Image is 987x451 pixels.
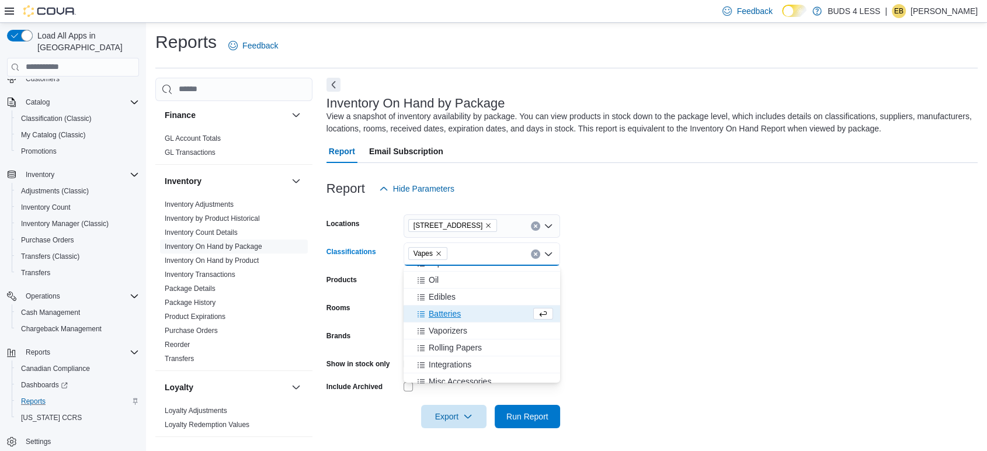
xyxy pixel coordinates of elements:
[165,214,260,223] span: Inventory by Product Historical
[16,322,106,336] a: Chargeback Management
[21,252,79,261] span: Transfers (Classic)
[165,228,238,237] span: Inventory Count Details
[165,327,218,335] a: Purchase Orders
[544,249,553,259] button: Close list of options
[165,175,201,187] h3: Inventory
[16,184,93,198] a: Adjustments (Classic)
[16,200,139,214] span: Inventory Count
[404,136,560,441] div: Choose from the following options
[21,219,109,228] span: Inventory Manager (Classic)
[165,270,235,279] span: Inventory Transactions
[165,381,193,393] h3: Loyalty
[326,78,340,92] button: Next
[165,256,259,265] a: Inventory On Hand by Product
[2,433,144,450] button: Settings
[165,200,234,209] span: Inventory Adjustments
[885,4,887,18] p: |
[21,413,82,422] span: [US_STATE] CCRS
[12,377,144,393] a: Dashboards
[329,140,355,163] span: Report
[421,405,486,428] button: Export
[21,268,50,277] span: Transfers
[165,134,221,143] span: GL Account Totals
[165,313,225,321] a: Product Expirations
[21,71,139,86] span: Customers
[21,235,74,245] span: Purchase Orders
[16,322,139,336] span: Chargeback Management
[326,331,350,341] label: Brands
[21,95,54,109] button: Catalog
[16,128,91,142] a: My Catalog (Classic)
[224,34,283,57] a: Feedback
[16,144,139,158] span: Promotions
[404,306,560,322] button: Batteries
[21,434,139,449] span: Settings
[326,247,376,256] label: Classifications
[16,378,72,392] a: Dashboards
[16,233,139,247] span: Purchase Orders
[16,378,139,392] span: Dashboards
[26,437,51,446] span: Settings
[242,40,278,51] span: Feedback
[26,292,60,301] span: Operations
[21,380,68,390] span: Dashboards
[21,114,92,123] span: Classification (Classic)
[16,394,139,408] span: Reports
[16,217,113,231] a: Inventory Manager (Classic)
[21,397,46,406] span: Reports
[165,420,249,429] span: Loyalty Redemption Values
[892,4,906,18] div: Elisabeth Brown
[165,284,216,293] span: Package Details
[155,131,312,164] div: Finance
[165,109,287,121] button: Finance
[435,250,442,257] button: Remove Vapes from selection in this group
[12,216,144,232] button: Inventory Manager (Classic)
[16,184,139,198] span: Adjustments (Classic)
[12,143,144,159] button: Promotions
[2,344,144,360] button: Reports
[16,394,50,408] a: Reports
[26,98,50,107] span: Catalog
[21,130,86,140] span: My Catalog (Classic)
[408,247,447,260] span: Vapes
[21,95,139,109] span: Catalog
[404,289,560,306] button: Edibles
[326,275,357,285] label: Products
[12,199,144,216] button: Inventory Count
[165,406,227,415] span: Loyalty Adjustments
[289,380,303,394] button: Loyalty
[404,322,560,339] button: Vaporizers
[155,197,312,370] div: Inventory
[16,306,85,320] a: Cash Management
[155,30,217,54] h1: Reports
[429,376,491,387] span: Misc Accessories
[165,256,259,265] span: Inventory On Hand by Product
[12,127,144,143] button: My Catalog (Classic)
[544,221,553,231] button: Open list of options
[404,373,560,390] button: Misc Accessories
[16,217,139,231] span: Inventory Manager (Classic)
[429,257,458,269] span: Topicals
[2,94,144,110] button: Catalog
[165,270,235,279] a: Inventory Transactions
[21,168,139,182] span: Inventory
[165,175,287,187] button: Inventory
[374,177,459,200] button: Hide Parameters
[894,4,903,18] span: EB
[531,221,540,231] button: Clear input
[326,359,390,369] label: Show in stock only
[429,274,439,286] span: Oil
[21,72,64,86] a: Customers
[326,96,505,110] h3: Inventory On Hand by Package
[12,410,144,426] button: [US_STATE] CCRS
[16,144,61,158] a: Promotions
[12,110,144,127] button: Classification (Classic)
[404,339,560,356] button: Rolling Papers
[12,265,144,281] button: Transfers
[16,249,139,263] span: Transfers (Classic)
[12,232,144,248] button: Purchase Orders
[2,166,144,183] button: Inventory
[16,362,139,376] span: Canadian Compliance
